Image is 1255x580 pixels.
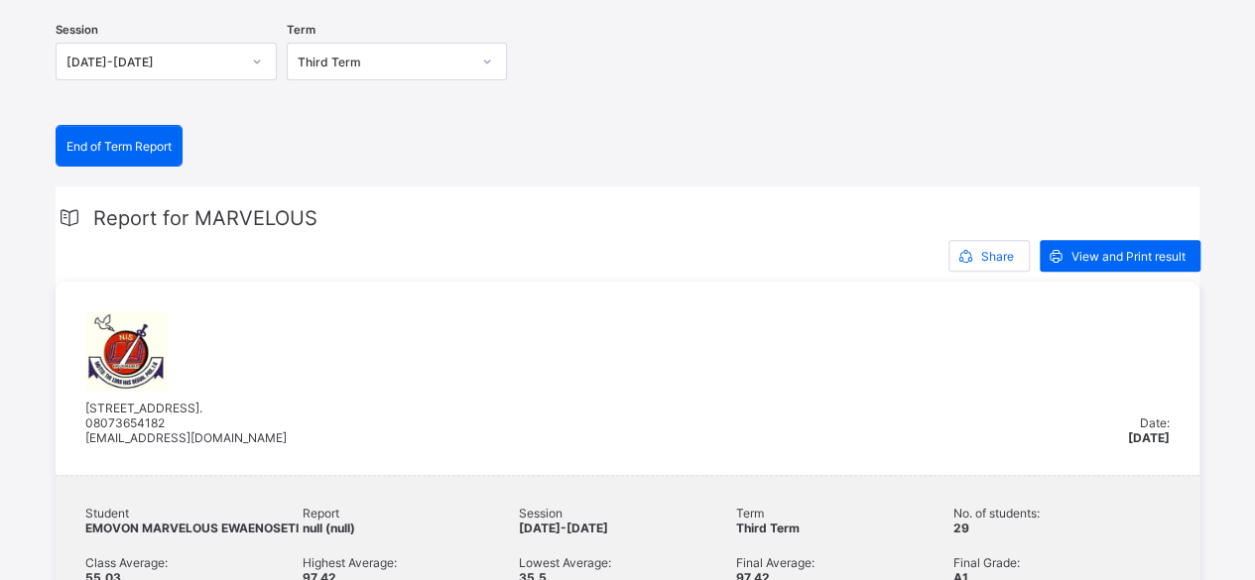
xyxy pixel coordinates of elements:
span: Report [303,506,520,521]
span: Session [56,23,98,37]
span: [DATE]-[DATE] [519,521,608,535]
span: Final Average: [736,555,953,570]
span: Final Grade: [952,555,1170,570]
span: Term [287,23,315,37]
span: Student [85,506,303,521]
span: [DATE] [1128,430,1170,445]
span: Class Average: [85,555,303,570]
span: Term [736,506,953,521]
img: nehemiah.png [85,311,168,391]
span: Report for MARVELOUS [93,206,317,230]
div: Third Term [298,55,471,69]
span: Third Term [736,521,800,535]
span: Date: [1140,415,1170,430]
span: View and Print result [1071,249,1186,264]
span: Highest Average: [303,555,520,570]
span: null (null) [303,521,355,535]
span: No. of students: [952,506,1170,521]
span: Lowest Average: [519,555,736,570]
span: EMOVON MARVELOUS EWAENOSETI [85,521,299,535]
span: 29 [952,521,968,535]
span: [STREET_ADDRESS]. 08073654182 [EMAIL_ADDRESS][DOMAIN_NAME] [85,401,287,445]
span: Share [981,249,1014,264]
span: Session [519,506,736,521]
span: End of Term Report [66,139,172,154]
div: [DATE]-[DATE] [66,55,240,69]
